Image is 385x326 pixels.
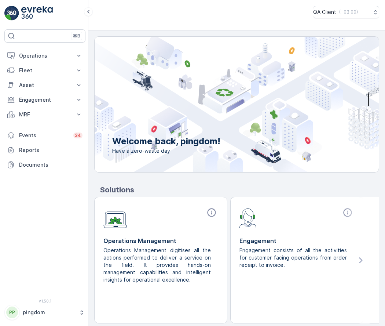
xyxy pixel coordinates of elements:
button: Fleet [4,63,85,78]
button: Operations [4,48,85,63]
p: pingdom [23,309,75,316]
p: Welcome back, pingdom! [112,135,220,147]
p: Asset [19,81,71,89]
p: 34 [75,133,81,138]
div: PP [6,307,18,318]
p: Solutions [100,184,379,195]
button: PPpingdom [4,305,85,320]
a: Events34 [4,128,85,143]
img: logo [4,6,19,21]
p: ( +03:00 ) [339,9,358,15]
button: QA Client(+03:00) [313,6,379,18]
p: Events [19,132,69,139]
a: Documents [4,157,85,172]
p: QA Client [313,8,336,16]
span: Have a zero-waste day [112,147,220,155]
p: Fleet [19,67,71,74]
p: Engagement [19,96,71,104]
button: Asset [4,78,85,93]
p: Operations Management [103,236,218,245]
a: Reports [4,143,85,157]
p: Engagement [239,236,354,245]
p: Engagement consists of all the activities for customer facing operations from order receipt to in... [239,247,348,269]
p: Operations Management digitises all the actions performed to deliver a service on the field. It p... [103,247,212,283]
img: module-icon [103,207,127,228]
img: city illustration [62,37,379,172]
p: ⌘B [73,33,80,39]
img: module-icon [239,207,257,228]
span: v 1.50.1 [4,299,85,303]
p: MRF [19,111,71,118]
button: Engagement [4,93,85,107]
p: Reports [19,146,82,154]
p: Operations [19,52,71,59]
img: logo_light-DOdMpM7g.png [21,6,53,21]
button: MRF [4,107,85,122]
p: Documents [19,161,82,169]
